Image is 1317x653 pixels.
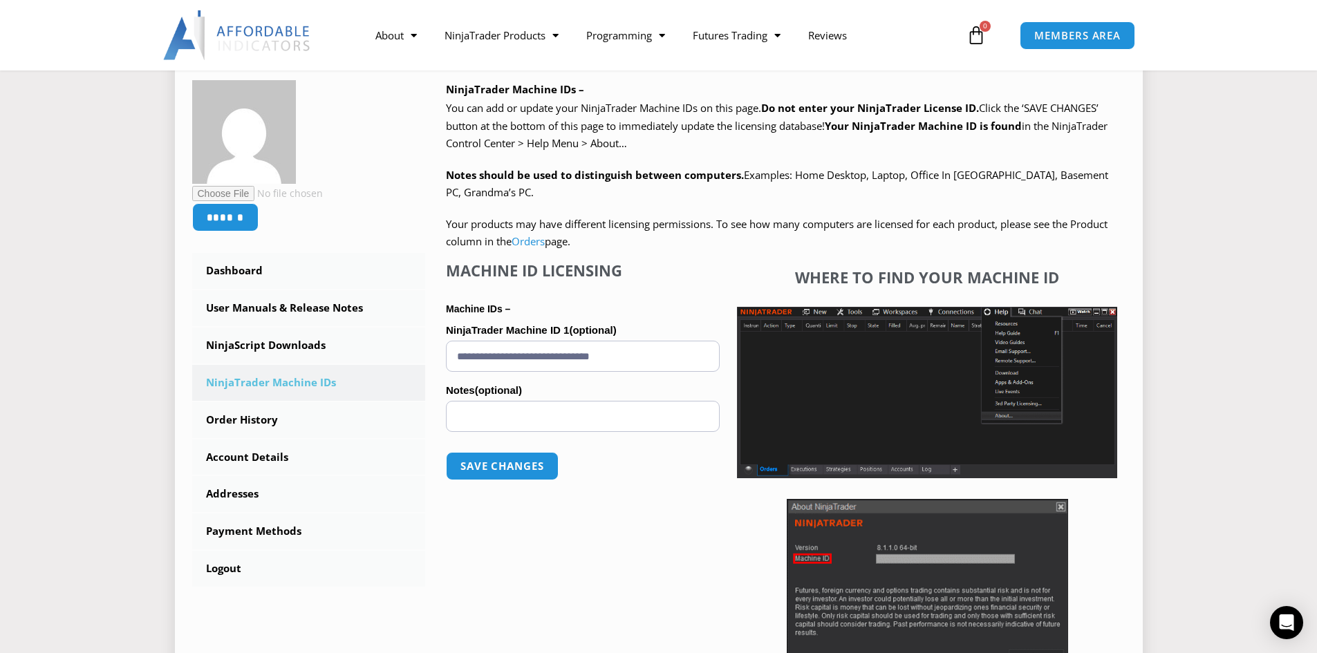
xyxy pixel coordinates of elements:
a: MEMBERS AREA [1020,21,1135,50]
img: Screenshot 2025-01-17 1155544 | Affordable Indicators – NinjaTrader [737,307,1117,478]
img: 9600fc858401d8ce152f31ee1af988d25ec74bbb3a8d771e46f08f5d5f824c80 [192,80,296,184]
span: Examples: Home Desktop, Laptop, Office In [GEOGRAPHIC_DATA], Basement PC, Grandma’s PC. [446,168,1108,200]
a: NinjaScript Downloads [192,328,426,363]
span: 0 [980,21,991,32]
b: Do not enter your NinjaTrader License ID. [761,101,979,115]
strong: Machine IDs – [446,303,510,314]
span: (optional) [475,384,522,396]
label: Notes [446,380,720,401]
a: Reviews [794,19,861,51]
span: You can add or update your NinjaTrader Machine IDs on this page. [446,101,761,115]
a: Order History [192,402,426,438]
a: 0 [946,15,1007,55]
div: Open Intercom Messenger [1270,606,1303,639]
strong: Notes should be used to distinguish between computers. [446,168,744,182]
span: Your products may have different licensing permissions. To see how many computers are licensed fo... [446,217,1108,249]
a: NinjaTrader Machine IDs [192,365,426,401]
button: Save changes [446,452,559,480]
span: Click the ‘SAVE CHANGES’ button at the bottom of this page to immediately update the licensing da... [446,101,1108,150]
a: NinjaTrader Products [431,19,572,51]
a: Orders [512,234,545,248]
label: NinjaTrader Machine ID 1 [446,320,720,341]
span: (optional) [569,324,616,336]
a: Logout [192,551,426,587]
h4: Where to find your Machine ID [737,268,1117,286]
h4: Machine ID Licensing [446,261,720,279]
strong: Your NinjaTrader Machine ID is found [825,119,1022,133]
span: MEMBERS AREA [1034,30,1121,41]
nav: Account pages [192,253,426,587]
nav: Menu [362,19,963,51]
img: LogoAI | Affordable Indicators – NinjaTrader [163,10,312,60]
a: User Manuals & Release Notes [192,290,426,326]
a: Account Details [192,439,426,475]
a: Addresses [192,476,426,512]
a: About [362,19,431,51]
a: Programming [572,19,679,51]
b: NinjaTrader Machine IDs – [446,82,584,96]
a: Payment Methods [192,513,426,549]
a: Dashboard [192,253,426,289]
a: Futures Trading [679,19,794,51]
